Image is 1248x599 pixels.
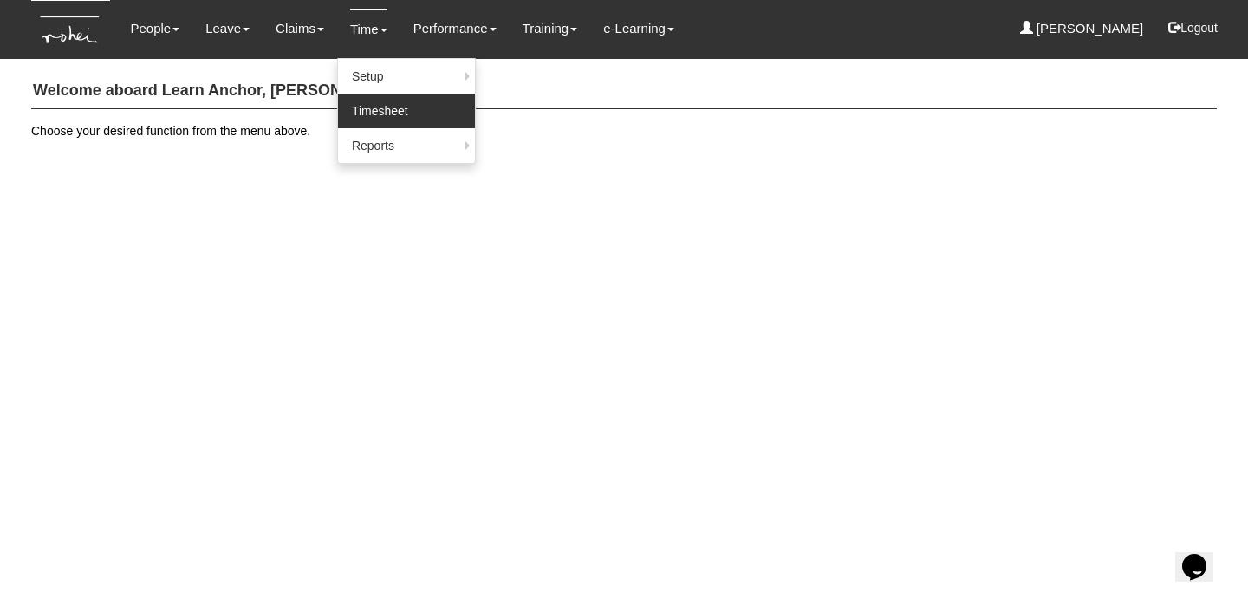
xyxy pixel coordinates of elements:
[603,9,674,49] a: e-Learning
[1175,530,1231,582] iframe: chat widget
[205,9,250,49] a: Leave
[276,9,324,49] a: Claims
[1020,9,1144,49] a: [PERSON_NAME]
[350,9,387,49] a: Time
[338,128,475,163] a: Reports
[338,59,475,94] a: Setup
[130,9,179,49] a: People
[1156,7,1230,49] button: Logout
[523,9,578,49] a: Training
[31,122,1217,140] p: Choose your desired function from the menu above.
[31,1,110,59] img: KTs7HI1dOZG7tu7pUkOpGGQAiEQAiEQAj0IhBB1wtXDg6BEAiBEAiBEAiB4RGIoBtemSRFIRACIRACIRACIdCLQARdL1w5OAR...
[338,94,475,128] a: Timesheet
[31,74,1217,109] h4: Welcome aboard Learn Anchor, [PERSON_NAME] !
[413,9,497,49] a: Performance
